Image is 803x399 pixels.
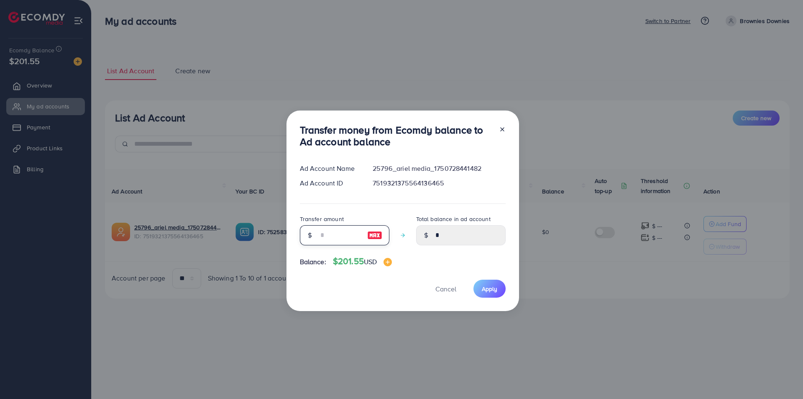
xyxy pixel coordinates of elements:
span: USD [364,257,377,266]
img: image [384,258,392,266]
iframe: Chat [767,361,797,393]
button: Cancel [425,280,467,298]
span: Apply [482,285,497,293]
div: Ad Account Name [293,164,366,173]
span: Balance: [300,257,326,267]
img: image [367,230,382,240]
span: Cancel [435,284,456,293]
h3: Transfer money from Ecomdy balance to Ad account balance [300,124,492,148]
div: Ad Account ID [293,178,366,188]
div: 25796_ariel media_1750728441482 [366,164,512,173]
button: Apply [473,280,506,298]
label: Transfer amount [300,215,344,223]
label: Total balance in ad account [416,215,491,223]
div: 7519321375564136465 [366,178,512,188]
h4: $201.55 [333,256,392,267]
